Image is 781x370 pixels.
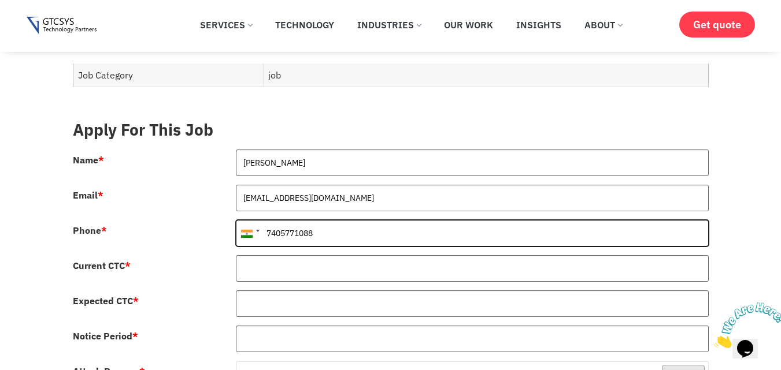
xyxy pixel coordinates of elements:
label: Email [73,190,103,200]
a: Get quote [679,12,755,38]
a: Insights [508,12,570,38]
a: Services [191,12,261,38]
iframe: chat widget [709,298,781,353]
a: Industries [349,12,430,38]
img: Gtcsys logo [27,17,97,35]
span: Get quote [693,18,741,31]
td: Job Category [73,63,264,87]
label: Name [73,155,104,165]
h3: Apply For This Job [73,120,709,140]
a: About [576,12,631,38]
h3: Job Features [73,35,709,54]
a: Our Work [435,12,502,38]
label: Notice Period [73,331,138,341]
label: Phone [73,226,107,235]
a: Technology [266,12,343,38]
td: job [264,63,708,87]
input: 081234 56789 [236,220,709,246]
div: India (भारत): +91 [236,220,263,246]
label: Current CTC [73,261,131,270]
img: Chat attention grabber [5,5,76,50]
label: Expected CTC [73,296,139,305]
